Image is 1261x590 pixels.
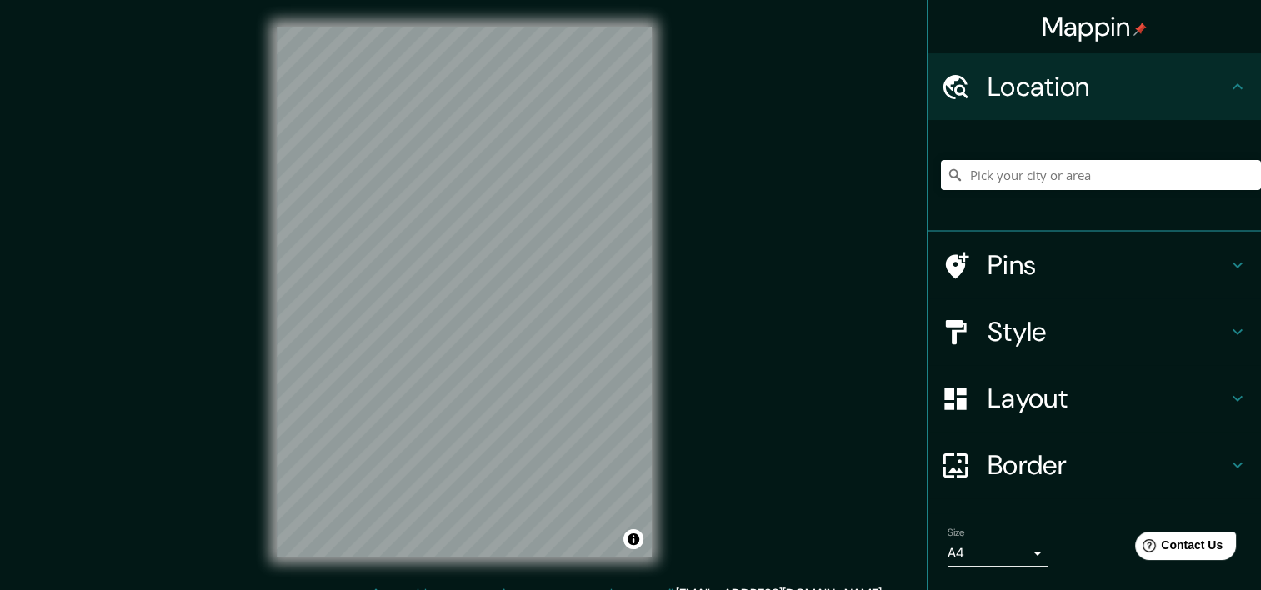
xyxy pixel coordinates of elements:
label: Size [948,526,965,540]
input: Pick your city or area [941,160,1261,190]
div: Location [928,53,1261,120]
h4: Border [988,448,1228,482]
div: A4 [948,540,1048,567]
h4: Location [988,70,1228,103]
div: Border [928,432,1261,498]
h4: Pins [988,248,1228,282]
img: pin-icon.png [1133,22,1147,36]
div: Pins [928,232,1261,298]
h4: Layout [988,382,1228,415]
canvas: Map [277,27,652,557]
h4: Style [988,315,1228,348]
iframe: Help widget launcher [1113,525,1243,572]
div: Layout [928,365,1261,432]
h4: Mappin [1042,10,1148,43]
div: Style [928,298,1261,365]
button: Toggle attribution [623,529,643,549]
